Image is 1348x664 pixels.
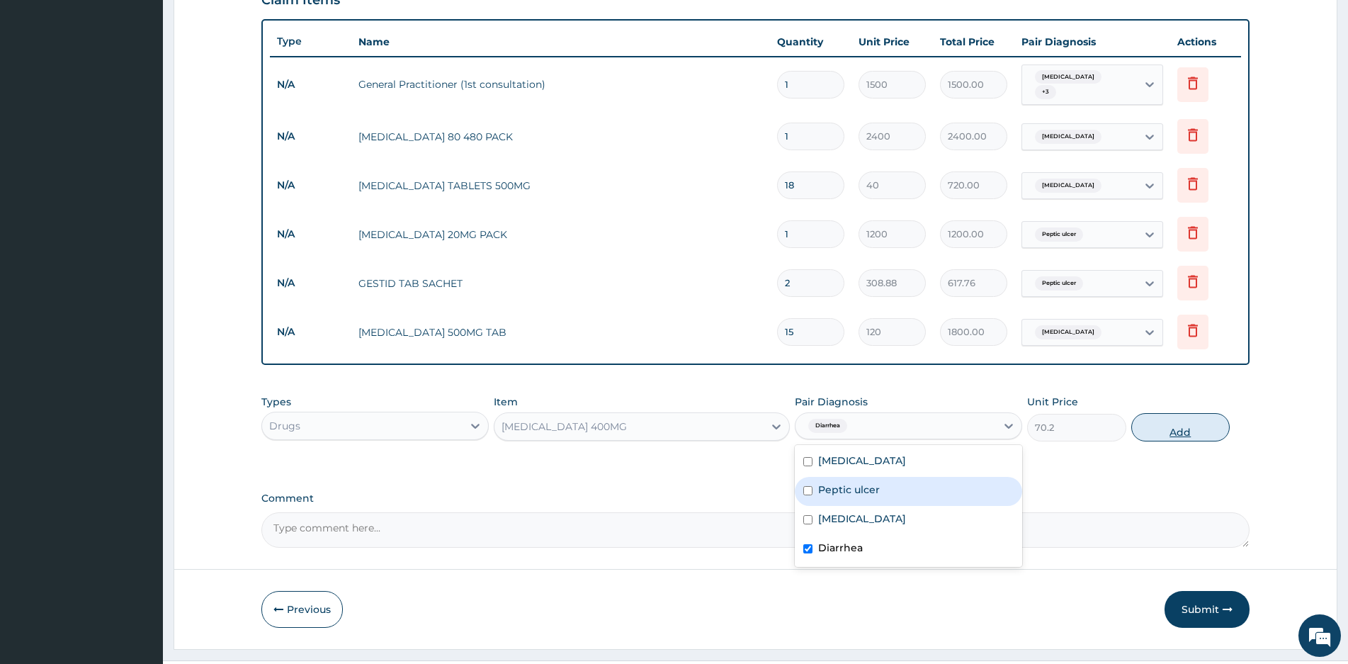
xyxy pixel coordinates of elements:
img: d_794563401_company_1708531726252_794563401 [26,71,57,106]
th: Unit Price [851,28,933,56]
td: N/A [270,270,351,296]
span: Peptic ulcer [1035,227,1083,242]
td: [MEDICAL_DATA] 500MG TAB [351,318,770,347]
div: [MEDICAL_DATA] 400MG [502,420,627,434]
div: Chat with us now [74,79,238,98]
textarea: Type your message and hit 'Enter' [7,387,270,437]
th: Actions [1170,28,1241,56]
label: Comment [261,493,1250,505]
button: Previous [261,591,343,628]
label: Diarrhea [818,541,863,555]
th: Quantity [770,28,851,56]
span: [MEDICAL_DATA] [1035,179,1101,193]
span: Peptic ulcer [1035,276,1083,291]
td: N/A [270,123,351,150]
div: Drugs [269,419,300,433]
label: Types [261,396,291,408]
th: Pair Diagnosis [1014,28,1170,56]
span: [MEDICAL_DATA] [1035,130,1101,144]
td: [MEDICAL_DATA] TABLETS 500MG [351,171,770,200]
td: GESTID TAB SACHET [351,269,770,298]
button: Add [1131,413,1230,441]
span: We're online! [82,179,196,322]
label: [MEDICAL_DATA] [818,454,906,468]
td: [MEDICAL_DATA] 80 480 PACK [351,123,770,151]
th: Name [351,28,770,56]
label: Peptic ulcer [818,483,880,497]
span: [MEDICAL_DATA] [1035,325,1101,339]
button: Submit [1165,591,1250,628]
span: [MEDICAL_DATA] [1035,70,1101,84]
td: [MEDICAL_DATA] 20MG PACK [351,220,770,249]
label: Pair Diagnosis [795,395,868,409]
div: Minimize live chat window [232,7,266,41]
td: N/A [270,172,351,198]
span: + 3 [1035,85,1056,99]
td: N/A [270,72,351,98]
td: N/A [270,319,351,345]
td: N/A [270,221,351,247]
label: Unit Price [1027,395,1078,409]
label: [MEDICAL_DATA] [818,512,906,526]
th: Total Price [933,28,1014,56]
label: Item [494,395,518,409]
th: Type [270,28,351,55]
td: General Practitioner (1st consultation) [351,70,770,99]
span: Diarrhea [808,419,847,433]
